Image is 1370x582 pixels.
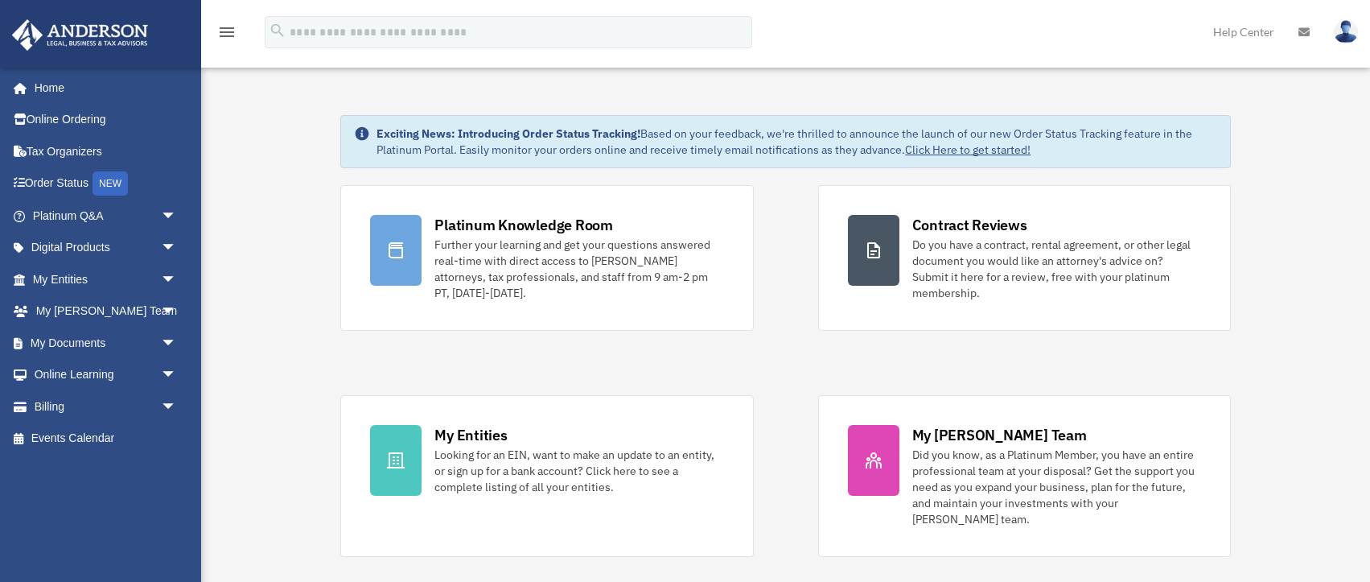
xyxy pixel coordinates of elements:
[161,263,193,296] span: arrow_drop_down
[161,359,193,392] span: arrow_drop_down
[269,22,286,39] i: search
[161,295,193,328] span: arrow_drop_down
[434,447,723,495] div: Looking for an EIN, want to make an update to an entity, or sign up for a bank account? Click her...
[912,425,1087,445] div: My [PERSON_NAME] Team
[912,237,1201,301] div: Do you have a contract, rental agreement, or other legal document you would like an attorney's ad...
[11,200,201,232] a: Platinum Q&Aarrow_drop_down
[376,126,640,141] strong: Exciting News: Introducing Order Status Tracking!
[161,200,193,233] span: arrow_drop_down
[161,232,193,265] span: arrow_drop_down
[11,167,201,200] a: Order StatusNEW
[11,327,201,359] a: My Documentsarrow_drop_down
[1334,20,1358,43] img: User Pic
[11,72,193,104] a: Home
[11,423,201,455] a: Events Calendar
[340,185,753,331] a: Platinum Knowledge Room Further your learning and get your questions answered real-time with dire...
[912,447,1201,527] div: Did you know, as a Platinum Member, you have an entire professional team at your disposal? Get th...
[11,232,201,264] a: Digital Productsarrow_drop_down
[7,19,153,51] img: Anderson Advisors Platinum Portal
[11,263,201,295] a: My Entitiesarrow_drop_down
[376,126,1216,158] div: Based on your feedback, we're thrilled to announce the launch of our new Order Status Tracking fe...
[217,23,237,42] i: menu
[217,28,237,42] a: menu
[11,390,201,423] a: Billingarrow_drop_down
[818,395,1231,557] a: My [PERSON_NAME] Team Did you know, as a Platinum Member, you have an entire professional team at...
[434,237,723,301] div: Further your learning and get your questions answered real-time with direct access to [PERSON_NAM...
[93,171,128,196] div: NEW
[11,359,201,391] a: Online Learningarrow_drop_down
[912,215,1027,235] div: Contract Reviews
[161,390,193,423] span: arrow_drop_down
[11,104,201,136] a: Online Ordering
[905,142,1031,157] a: Click Here to get started!
[434,425,507,445] div: My Entities
[161,327,193,360] span: arrow_drop_down
[434,215,613,235] div: Platinum Knowledge Room
[11,295,201,328] a: My [PERSON_NAME] Teamarrow_drop_down
[11,135,201,167] a: Tax Organizers
[340,395,753,557] a: My Entities Looking for an EIN, want to make an update to an entity, or sign up for a bank accoun...
[818,185,1231,331] a: Contract Reviews Do you have a contract, rental agreement, or other legal document you would like...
